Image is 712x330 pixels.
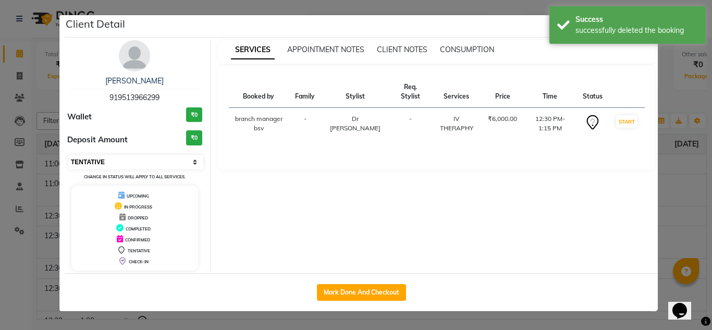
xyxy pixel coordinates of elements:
td: - [289,108,321,140]
th: Booked by [229,76,289,108]
span: 919513966299 [109,93,159,102]
span: Deposit Amount [67,134,128,146]
img: avatar [119,40,150,71]
span: CLIENT NOTES [377,45,427,54]
span: CONFIRMED [125,237,150,242]
iframe: chat widget [668,288,702,320]
span: TENTATIVE [128,248,150,253]
td: 12:30 PM-1:15 PM [523,108,576,140]
span: IN PROGRESS [124,204,152,210]
button: Mark Done And Checkout [317,284,406,301]
th: Services [431,76,482,108]
th: Price [482,76,523,108]
h3: ₹0 [186,130,202,145]
span: UPCOMING [127,193,149,199]
th: Status [576,76,609,108]
span: CONSUMPTION [440,45,494,54]
span: CHECK-IN [129,259,149,264]
td: branch manager bsv [229,108,289,140]
h5: Client Detail [66,16,125,32]
span: Wallet [67,111,92,123]
th: Family [289,76,321,108]
small: Change in status will apply to all services. [84,174,186,179]
span: DROPPED [128,215,148,221]
td: - [390,108,431,140]
h3: ₹0 [186,107,202,123]
th: Stylist [321,76,390,108]
span: SERVICES [231,41,275,59]
span: COMPLETED [126,226,151,231]
th: Time [523,76,576,108]
div: IV THERAPHY [437,114,475,133]
div: Success [575,14,698,25]
div: ₹6,000.00 [488,114,517,124]
button: START [616,115,637,128]
div: successfully deleted the booking [575,25,698,36]
th: Req. Stylist [390,76,431,108]
span: Dr [PERSON_NAME] [330,115,380,132]
span: APPOINTMENT NOTES [287,45,364,54]
a: [PERSON_NAME] [105,76,164,85]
